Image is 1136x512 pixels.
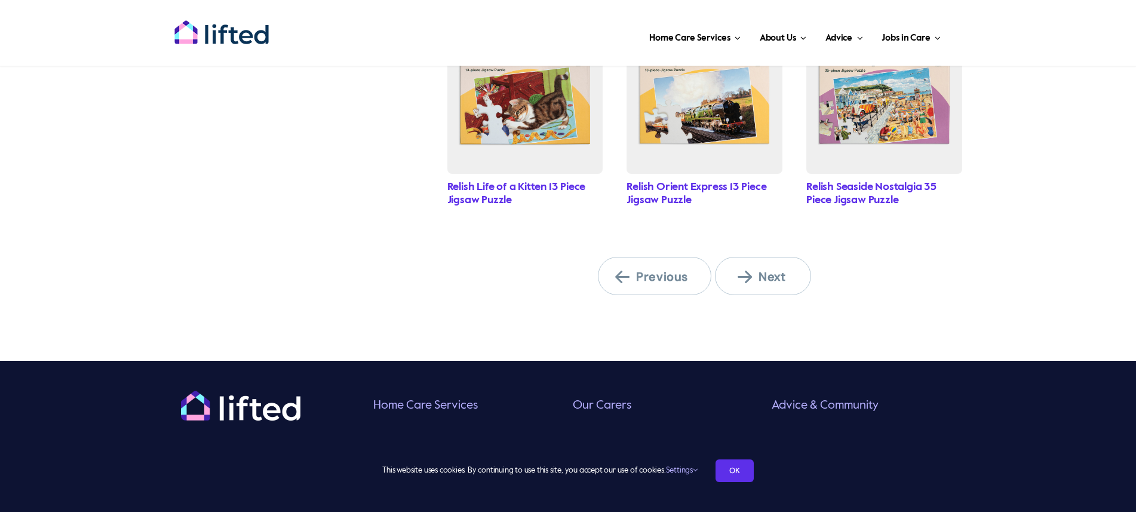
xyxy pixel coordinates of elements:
a: Next [715,257,811,295]
a: Previous [598,257,711,295]
a: Settings [666,467,698,474]
span: Advice [825,29,852,48]
h6: Advice & Community [772,398,962,414]
span: About Us [760,29,796,48]
span: Jobs in Care [882,29,930,48]
a: lifted-logo [174,20,269,32]
a: Relish Orient Express 13 Piece Jigsaw Puzzle [627,182,766,206]
a: Advice [822,18,866,54]
h6: Home Care Services [373,398,564,414]
a: OK [716,459,754,482]
a: Relish Seaside Nostalgia 35 Piece Jigsaw Puzzle [806,182,937,206]
span: Home Care Services [649,29,730,48]
span: Next [738,269,803,284]
a: Jobs in Care [878,18,944,54]
a: Relish Life of a Kitten 13 Piece Jigsaw Puzzle [447,182,586,206]
a: About Us [756,18,810,54]
span: Previous [615,269,694,284]
nav: Main Menu [308,18,944,54]
a: Home Care Services [646,18,744,54]
img: logo-white [181,391,300,421]
span: This website uses cookies. By continuing to use this site, you accept our use of cookies. [382,461,697,480]
h6: Our Carers [573,398,763,414]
